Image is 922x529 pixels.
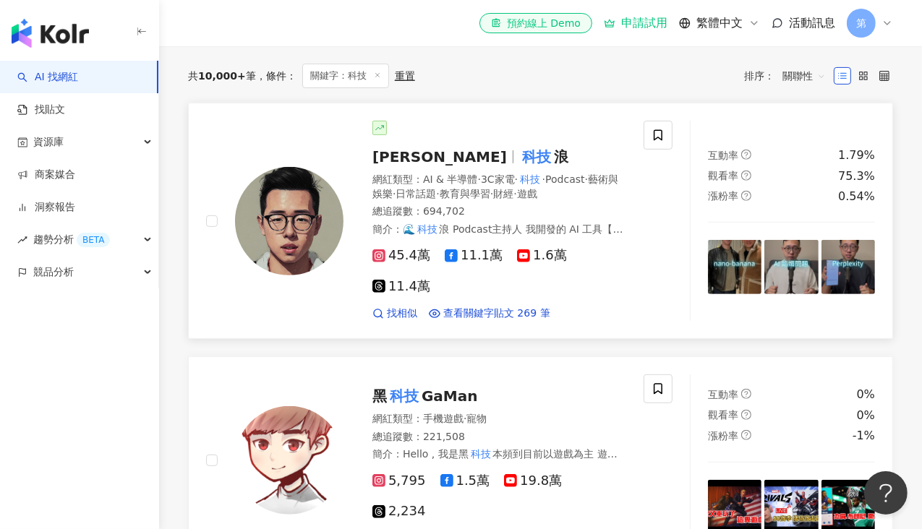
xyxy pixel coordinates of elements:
mark: 科技 [387,384,422,408]
img: post-image [764,240,818,293]
span: Hello , 我是黑 [403,448,469,460]
img: KOL Avatar [235,167,343,275]
span: 10,000+ [198,70,246,82]
span: 日常話題 [396,188,436,199]
div: 預約線上 Demo [491,16,581,30]
span: · [490,188,493,199]
span: 19.8萬 [504,473,562,489]
a: 預約線上 Demo [479,13,592,33]
a: 查看關鍵字貼文 269 筆 [429,306,550,321]
img: KOL Avatar [235,406,343,515]
div: 重置 [395,70,415,82]
span: · [436,188,439,199]
span: question-circle [741,389,751,399]
span: 1.5萬 [440,473,490,489]
iframe: Help Scout Beacon - Open [864,471,908,515]
span: 遊戲 [517,188,537,199]
a: 申請試用 [604,16,667,30]
span: 找相似 [387,306,417,321]
span: 查看關鍵字貼文 269 筆 [443,306,550,321]
span: question-circle [741,191,751,201]
span: 活動訊息 [789,16,835,30]
span: 藝術與娛樂 [372,173,618,199]
span: 資源庫 [33,126,64,158]
span: 本頻到目前以遊戲為主 遊戲介紹 遊戲試玩 遊戲有趣視頻 每部影片都非常用心在做 不管是搞笑影片還是商業類型 所以出片速度會比較緩慢 ❤就是為了給你們看的開心我也安心❤ 往後會有更多更精采的影片!... [372,448,626,516]
img: post-image [821,240,875,293]
a: searchAI 找網紅 [17,70,78,85]
span: 2,234 [372,504,426,519]
a: KOL Avatar[PERSON_NAME]科技浪網紅類型：AI & 半導體·3C家電·科技·Podcast·藝術與娛樂·日常話題·教育與學習·財經·遊戲總追蹤數：694,702簡介：🌊科技浪... [188,103,893,339]
span: 關聯性 [782,64,826,87]
div: 75.3% [838,168,875,184]
span: 寵物 [466,413,487,424]
div: BETA [77,233,110,247]
span: · [464,413,466,424]
span: 5,795 [372,473,426,489]
span: 浪 Podcast主持人 我開發的 AI 工具【小結】上線啦！ Google 搜尋🔍小結 AI 或是點我的個人連結👇🏼 合作：[EMAIL_ADDRESS][DOMAIN_NAME] [372,223,626,263]
span: 浪 [554,148,568,165]
span: 競品分析 [33,256,74,288]
div: -1% [853,428,875,444]
span: question-circle [741,430,751,440]
span: · [515,173,518,185]
mark: 科技 [519,145,554,168]
span: · [542,173,545,185]
img: logo [12,19,89,48]
span: 財經 [493,188,513,199]
span: 繁體中文 [696,15,743,31]
mark: 科技 [469,446,493,462]
span: 11.4萬 [372,279,430,294]
span: 第 [856,15,866,31]
span: question-circle [741,150,751,160]
div: 共 筆 [188,70,256,82]
span: 互動率 [708,389,738,400]
span: 互動率 [708,150,738,161]
span: 趨勢分析 [33,223,110,256]
span: 🌊 [403,223,415,235]
span: 45.4萬 [372,248,430,263]
span: AI & 半導體 [423,173,478,185]
span: rise [17,235,27,245]
span: GaMan [422,387,478,405]
span: 3C家電 [481,173,515,185]
span: 漲粉率 [708,430,738,442]
div: 1.79% [838,147,875,163]
span: · [393,188,396,199]
div: 總追蹤數 ： 694,702 [372,205,626,219]
span: 教育與學習 [440,188,490,199]
span: [PERSON_NAME] [372,148,507,165]
span: question-circle [741,171,751,181]
span: · [478,173,481,185]
mark: 科技 [518,171,542,187]
span: · [585,173,588,185]
div: 0.54% [838,189,875,205]
div: 總追蹤數 ： 221,508 [372,430,626,444]
span: 11.1萬 [445,248,503,263]
span: 黑 [372,387,387,405]
a: 商案媒合 [17,168,75,182]
span: 關鍵字：科技 [302,64,389,88]
span: 觀看率 [708,409,738,421]
div: 0% [857,387,875,403]
mark: 科技 [415,221,440,237]
span: 漲粉率 [708,190,738,202]
span: 手機遊戲 [423,413,464,424]
span: · [513,188,516,199]
span: question-circle [741,410,751,420]
a: 找相似 [372,306,417,321]
div: 0% [857,408,875,423]
span: Podcast [545,173,584,185]
span: 1.6萬 [517,248,567,263]
a: 找貼文 [17,103,65,117]
img: post-image [708,240,761,293]
span: 觀看率 [708,170,738,181]
div: 網紅類型 ： [372,173,626,201]
div: 排序： [744,64,834,87]
div: 網紅類型 ： [372,412,626,426]
span: 條件 ： [256,70,296,82]
a: 洞察報告 [17,200,75,215]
